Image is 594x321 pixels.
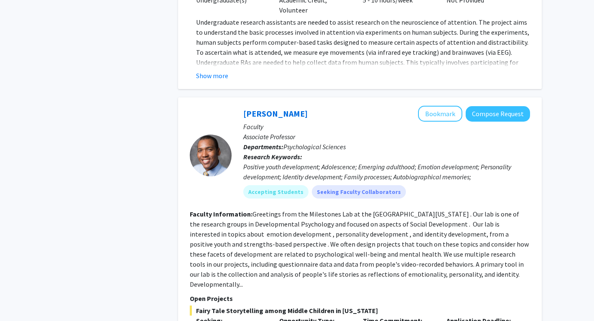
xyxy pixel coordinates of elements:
[466,106,530,122] button: Compose Request to Jordan Booker
[196,17,530,97] p: Undergraduate research assistants are needed to assist research on the neuroscience of attention....
[243,185,308,199] mat-chip: Accepting Students
[283,143,346,151] span: Psychological Sciences
[190,210,529,288] fg-read-more: Greetings from the Milestones Lab at the [GEOGRAPHIC_DATA][US_STATE] . Our lab is one of the rese...
[196,71,228,81] button: Show more
[243,143,283,151] b: Departments:
[243,132,530,142] p: Associate Professor
[190,210,252,218] b: Faculty Information:
[312,185,406,199] mat-chip: Seeking Faculty Collaborators
[418,106,462,122] button: Add Jordan Booker to Bookmarks
[190,306,530,316] span: Fairy Tale Storytelling among Middle Children in [US_STATE]
[243,108,308,119] a: [PERSON_NAME]
[243,162,530,182] div: Positive youth development; Adolescence; Emerging adulthood; Emotion development; Personality dev...
[6,283,36,315] iframe: Chat
[243,153,302,161] b: Research Keywords:
[243,122,530,132] p: Faculty
[190,293,530,303] p: Open Projects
